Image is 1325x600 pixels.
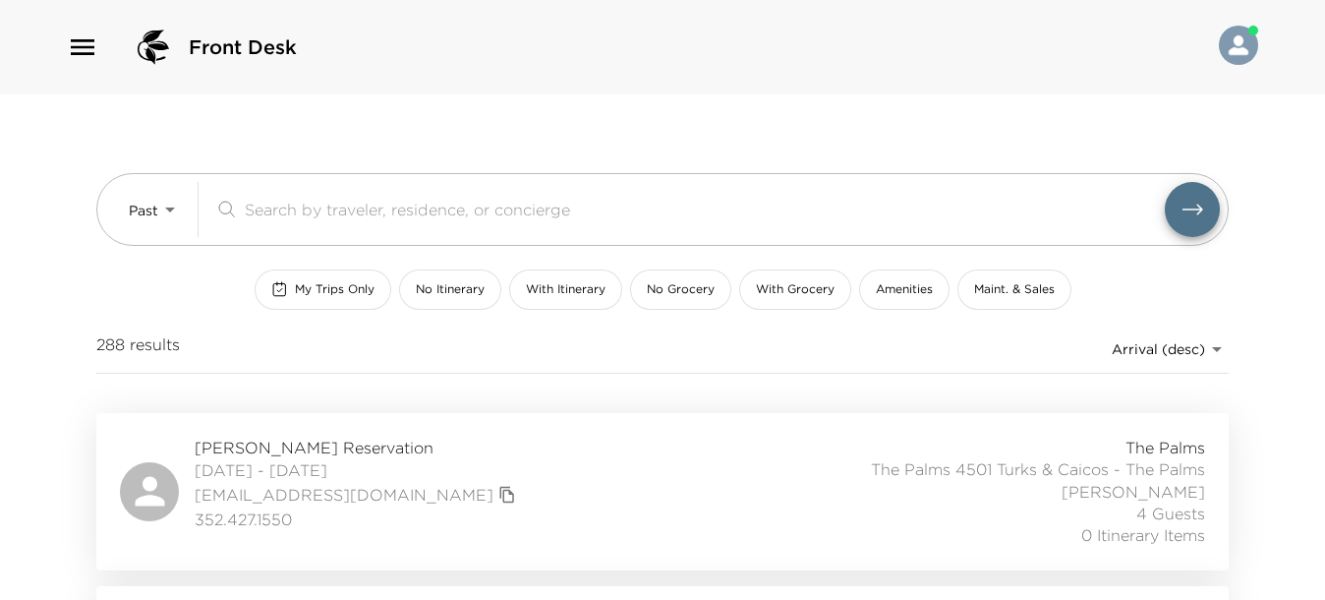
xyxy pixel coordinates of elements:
input: Search by traveler, residence, or concierge [245,198,1165,220]
span: With Itinerary [526,281,605,298]
span: 0 Itinerary Items [1081,524,1205,546]
span: The Palms 4501 Turks & Caicos - The Palms [871,458,1205,480]
span: [DATE] - [DATE] [195,459,521,481]
span: The Palms [1125,437,1205,458]
span: 288 results [96,333,180,365]
a: [EMAIL_ADDRESS][DOMAIN_NAME] [195,484,493,506]
button: Amenities [859,270,950,310]
span: Past [129,202,158,219]
span: No Itinerary [416,281,485,298]
span: With Grocery [756,281,835,298]
button: With Itinerary [509,270,622,310]
button: copy primary member email [493,481,521,509]
button: No Itinerary [399,270,501,310]
button: With Grocery [739,270,851,310]
img: User [1219,26,1258,65]
span: [PERSON_NAME] [1062,481,1205,503]
span: Maint. & Sales [974,281,1055,298]
span: My Trips Only [295,281,374,298]
span: No Grocery [647,281,715,298]
span: 352.427.1550 [195,509,521,530]
button: My Trips Only [255,270,391,310]
span: 4 Guests [1136,503,1205,524]
span: [PERSON_NAME] Reservation [195,437,521,458]
button: No Grocery [630,270,731,310]
a: [PERSON_NAME] Reservation[DATE] - [DATE][EMAIL_ADDRESS][DOMAIN_NAME]copy primary member email352.... [96,413,1229,570]
button: Maint. & Sales [957,270,1071,310]
img: logo [130,24,177,71]
span: Arrival (desc) [1112,340,1205,358]
span: Front Desk [189,33,297,61]
span: Amenities [876,281,933,298]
